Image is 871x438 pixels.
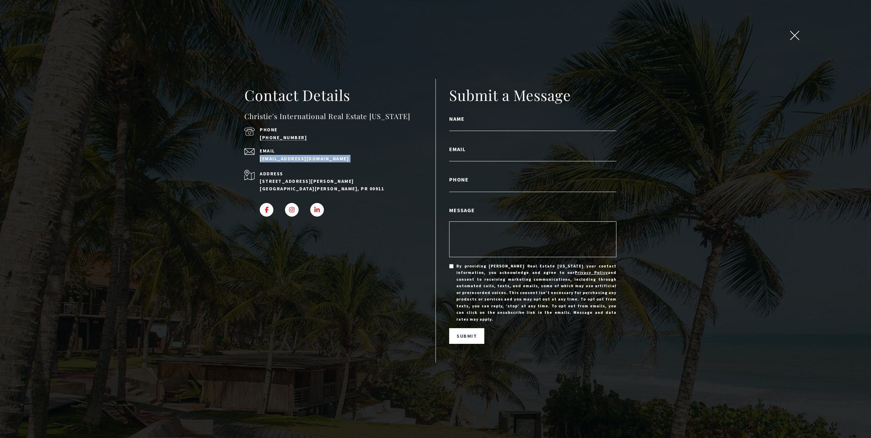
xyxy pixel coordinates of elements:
p: [STREET_ADDRESS][PERSON_NAME] [GEOGRAPHIC_DATA][PERSON_NAME], PR 00911 [260,177,416,193]
p: Phone [260,127,416,132]
a: LINKEDIN - open in a new tab [310,203,324,217]
div: Call or text [DATE], we are here to help! [7,22,99,27]
span: Submit [457,333,477,339]
p: Email [260,148,416,153]
button: Submit [449,328,484,344]
a: Privacy Policy - open in a new tab [575,270,608,275]
a: FACEBOOK - open in a new tab [260,203,273,217]
span: [PHONE_NUMBER] [28,32,85,39]
h2: Contact Details [244,86,435,105]
div: Do you have questions? [7,15,99,20]
p: Address [260,170,416,177]
a: send an email to admin@cirepr.com [260,156,349,162]
h4: Christie's International Real Estate [US_STATE] [244,111,435,122]
label: Message [449,206,616,215]
h2: Submit a Message [449,86,616,105]
label: Phone [449,175,616,184]
input: By providing [PERSON_NAME] Real Estate [US_STATE] your contact information, you acknowledge and a... [449,264,454,268]
button: close modal [788,31,801,42]
span: By providing [PERSON_NAME] Real Estate [US_STATE] your contact information, you acknowledge and a... [456,263,616,323]
label: Email [449,145,616,154]
a: call (939) 337-3000 [260,134,307,141]
span: I agree to be contacted by [PERSON_NAME] International Real Estate PR via text, call & email. To ... [9,42,97,55]
label: Name [449,114,616,123]
a: INSTAGRAM - open in a new tab [285,203,299,217]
